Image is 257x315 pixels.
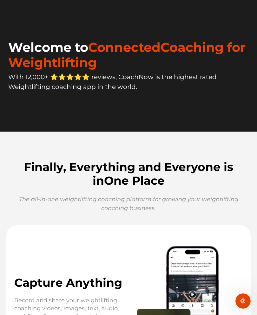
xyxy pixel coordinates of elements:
span: One Place [104,174,165,188]
h2: Capture Anything [14,276,122,290]
h2: Finally, Everything and Everyone is in [17,160,240,188]
h1: Welcome to [8,40,251,70]
span: ConnectedCoaching for Weightlifting [8,39,246,70]
em: The all-in-one weightlifting coaching platform for growing your weightlifting coaching business. [19,196,238,212]
iframe: Intercom live chat [235,293,251,309]
span: With 12,000+ ⭐️⭐️⭐️⭐️⭐️ reviews, CoachNow is the highest rated Weightlifting coaching app in the ... [8,73,217,91]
